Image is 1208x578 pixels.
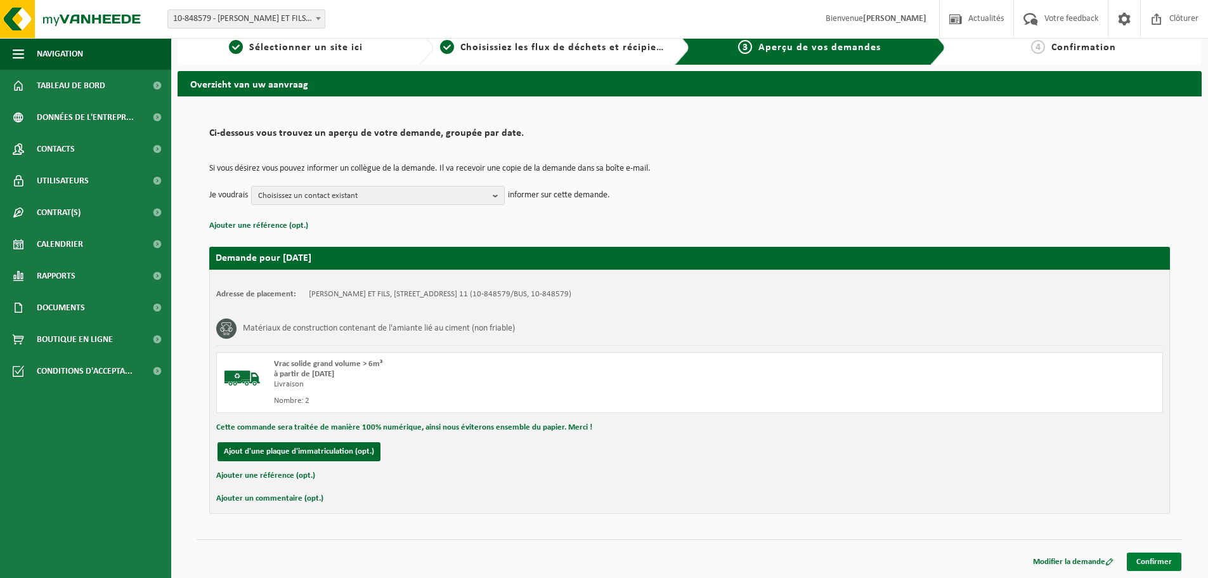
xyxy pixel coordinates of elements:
[216,468,315,484] button: Ajouter une référence (opt.)
[249,43,363,53] span: Sélectionner un site ici
[440,40,454,54] span: 2
[37,260,75,292] span: Rapports
[37,228,83,260] span: Calendrier
[218,442,380,461] button: Ajout d'une plaque d'immatriculation (opt.)
[167,10,325,29] span: 10-848579 - ROUSSEAU ET FILS - ATH
[37,324,113,355] span: Boutique en ligne
[863,14,926,23] strong: [PERSON_NAME]
[440,40,665,55] a: 2Choisissiez les flux de déchets et récipients
[243,319,515,339] h3: Matériaux de construction contenant de l'amiante lié au ciment (non friable)
[216,253,311,263] strong: Demande pour [DATE]
[1127,553,1181,571] a: Confirmer
[184,40,408,55] a: 1Sélectionner un site ici
[37,133,75,165] span: Contacts
[223,359,261,397] img: BL-SO-LV.png
[37,38,83,70] span: Navigation
[37,70,105,102] span: Tableau de bord
[274,396,741,406] div: Nombre: 2
[229,40,243,54] span: 1
[216,419,592,436] button: Cette commande sera traitée de manière 100% numérique, ainsi nous éviterons ensemble du papier. M...
[216,490,323,507] button: Ajouter un commentaire (opt.)
[37,355,133,387] span: Conditions d'accepta...
[1023,553,1123,571] a: Modifier la demande
[209,128,1170,145] h2: Ci-dessous vous trouvez un aperçu de votre demande, groupée par date.
[274,379,741,390] div: Livraison
[209,218,308,234] button: Ajouter une référence (opt.)
[258,187,488,206] span: Choisissez un contact existant
[251,186,505,205] button: Choisissez un contact existant
[309,289,571,299] td: [PERSON_NAME] ET FILS, [STREET_ADDRESS] 11 (10-848579/BUS, 10-848579)
[168,10,325,28] span: 10-848579 - ROUSSEAU ET FILS - ATH
[274,360,382,368] span: Vrac solide grand volume > 6m³
[178,71,1202,96] h2: Overzicht van uw aanvraag
[1051,43,1116,53] span: Confirmation
[216,290,296,298] strong: Adresse de placement:
[460,43,672,53] span: Choisissiez les flux de déchets et récipients
[37,165,89,197] span: Utilisateurs
[37,102,134,133] span: Données de l'entrepr...
[738,40,752,54] span: 3
[274,370,334,378] strong: à partir de [DATE]
[1031,40,1045,54] span: 4
[209,164,1170,173] p: Si vous désirez vous pouvez informer un collègue de la demande. Il va recevoir une copie de la de...
[508,186,610,205] p: informer sur cette demande.
[37,292,85,324] span: Documents
[37,197,81,228] span: Contrat(s)
[758,43,881,53] span: Aperçu de vos demandes
[209,186,248,205] p: Je voudrais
